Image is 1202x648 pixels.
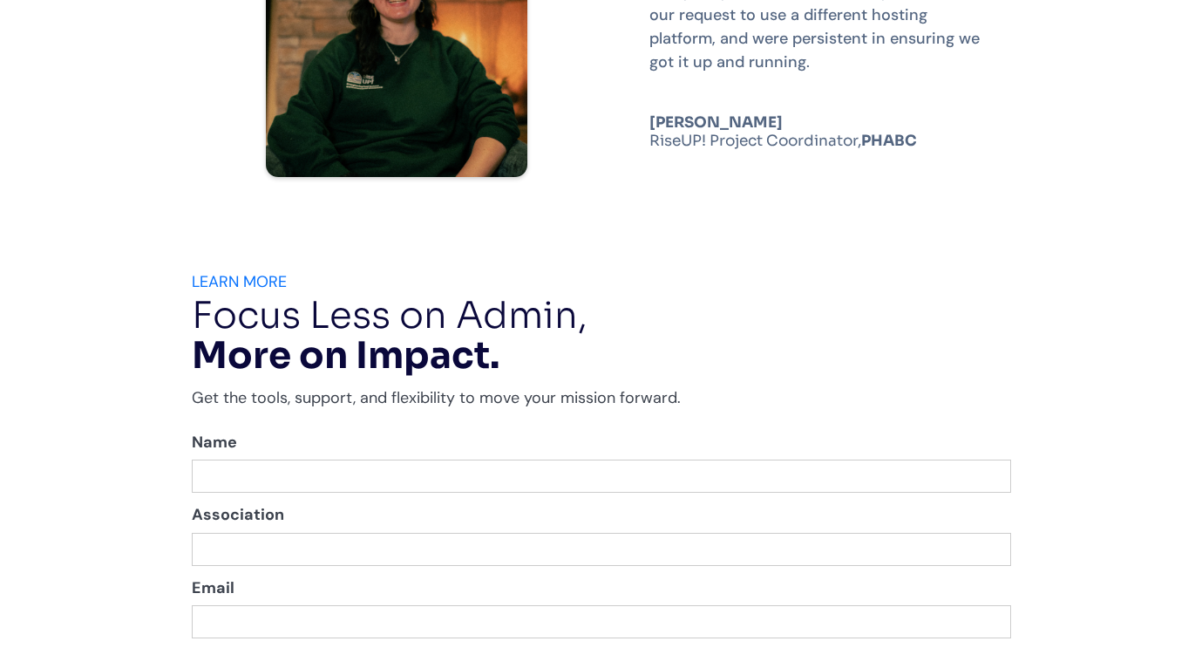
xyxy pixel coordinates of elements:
label: Association [192,501,1011,529]
strong: More on Impact. [192,332,499,379]
h4: RiseUP! Project Coordinator, [649,113,989,151]
h2: Focus Less on Admin, [192,296,1011,376]
div: LEARN MORE [192,269,1011,296]
label: Name [192,429,1011,456]
strong: PHABC [861,132,917,150]
strong: [PERSON_NAME] [649,113,783,132]
label: Email [192,575,1011,602]
p: Get the tools, support, and flexibility to move your mission forward. [192,385,1011,412]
